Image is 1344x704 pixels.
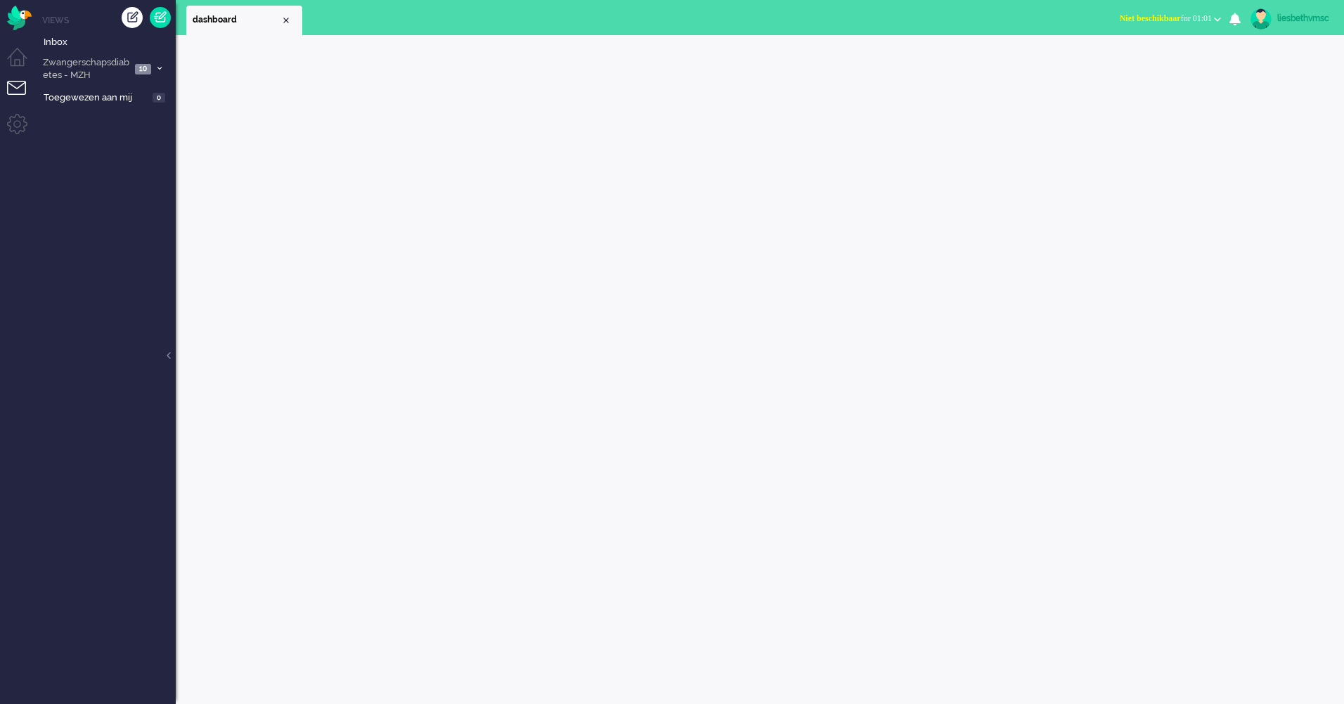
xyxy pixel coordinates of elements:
span: dashboard [193,14,280,26]
a: Inbox [41,34,176,49]
a: Omnidesk [7,9,32,20]
div: Close tab [280,15,292,26]
div: Creëer ticket [122,7,143,28]
li: Niet beschikbaarfor 01:01 [1111,4,1229,35]
img: avatar [1251,8,1272,30]
span: for 01:01 [1120,13,1212,23]
a: Toegewezen aan mij 0 [41,89,176,105]
button: Niet beschikbaarfor 01:01 [1111,8,1229,29]
li: Tickets menu [7,81,39,112]
img: flow_omnibird.svg [7,6,32,30]
span: 10 [135,64,151,74]
li: Admin menu [7,114,39,145]
span: Niet beschikbaar [1120,13,1181,23]
span: Toegewezen aan mij [44,91,148,105]
span: Inbox [44,36,176,49]
span: 0 [153,93,165,103]
div: liesbethvmsc [1277,11,1330,25]
li: Views [42,14,176,26]
a: Quick Ticket [150,7,171,28]
li: Dashboard [186,6,302,35]
a: liesbethvmsc [1248,8,1330,30]
span: Zwangerschapsdiabetes - MZH [41,56,131,82]
li: Dashboard menu [7,48,39,79]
